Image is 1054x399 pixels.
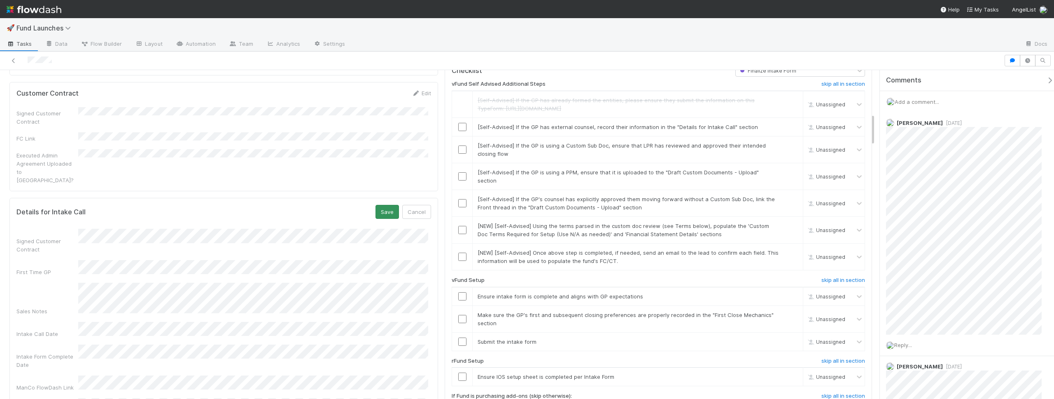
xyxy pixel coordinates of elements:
[940,5,960,14] div: Help
[966,5,999,14] a: My Tasks
[886,119,894,127] img: avatar_0b1dbcb8-f701-47e0-85bc-d79ccc0efe6c.png
[806,200,845,207] span: Unassigned
[1018,38,1054,51] a: Docs
[375,205,399,219] button: Save
[895,99,939,105] span: Add a comment...
[806,374,845,380] span: Unassigned
[806,254,845,260] span: Unassigned
[478,124,758,130] span: [Self-Advised] If the GP has external counsel, record their information in the "Details for Intak...
[806,316,845,322] span: Unassigned
[16,307,78,315] div: Sales Notes
[307,38,352,51] a: Settings
[966,6,999,13] span: My Tasks
[897,363,943,370] span: [PERSON_NAME]
[81,40,122,48] span: Flow Builder
[7,24,15,31] span: 🚀
[412,90,431,96] a: Edit
[478,196,775,211] span: [Self-Advised] If the GP's counsel has explicitly approved them moving forward without a Custom S...
[39,38,74,51] a: Data
[478,249,779,264] span: [NEW] [Self-Advised] Once above step is completed, if needed, send an email to the lead to confir...
[943,120,962,126] span: [DATE]
[478,338,536,345] span: Submit the intake form
[16,268,78,276] div: First Time GP
[821,81,865,87] h6: skip all in section
[886,76,921,84] span: Comments
[452,81,546,87] h6: vFund Self Advised Additional Steps
[821,358,865,368] a: skip all in section
[16,352,78,369] div: Intake Form Complete Date
[943,364,962,370] span: [DATE]
[886,362,894,371] img: avatar_0a9e60f7-03da-485c-bb15-a40c44fcec20.png
[806,227,845,233] span: Unassigned
[128,38,169,51] a: Layout
[738,68,796,74] span: Finalize Intake Form
[821,277,865,287] a: skip all in section
[806,147,845,153] span: Unassigned
[821,81,865,91] a: skip all in section
[478,97,755,112] span: [Self-Advised] If the GP has already formed the entities, please ensure they submit the informati...
[821,358,865,364] h6: skip all in section
[886,98,895,106] img: avatar_0a9e60f7-03da-485c-bb15-a40c44fcec20.png
[806,101,845,108] span: Unassigned
[16,208,86,216] h5: Details for Intake Call
[7,40,32,48] span: Tasks
[452,277,485,284] h6: vFund Setup
[478,223,769,237] span: [NEW] [Self-Advised] Using the terms parsed in the custom doc review (see Terms below), populate ...
[16,89,79,98] h5: Customer Contract
[7,2,61,16] img: logo-inverted-e16ddd16eac7371096b0.svg
[16,237,78,253] div: Signed Customer Contract
[222,38,260,51] a: Team
[74,38,128,51] a: Flow Builder
[821,277,865,284] h6: skip all in section
[1039,6,1047,14] img: avatar_0a9e60f7-03da-485c-bb15-a40c44fcec20.png
[478,169,759,184] span: [Self-Advised] If the GP is using a PPM, ensure that it is uploaded to the "Draft Custom Document...
[452,358,484,364] h6: rFund Setup
[16,151,78,184] div: Executed Admin Agreement Uploaded to [GEOGRAPHIC_DATA]?
[806,338,845,345] span: Unassigned
[452,67,482,75] h5: Checklist
[16,109,78,126] div: Signed Customer Contract
[894,342,912,348] span: Reply...
[478,142,766,157] span: [Self-Advised] If the GP is using a Custom Sub Doc, ensure that LPR has reviewed and approved the...
[16,330,78,338] div: Intake Call Date
[478,312,774,326] span: Make sure the GP's first and subsequent closing preferences are properly recorded in the "First C...
[16,134,78,143] div: FC Link
[478,293,643,300] span: Ensure intake form is complete and aligns with GP expectations
[897,120,943,126] span: [PERSON_NAME]
[806,174,845,180] span: Unassigned
[16,24,75,32] span: Fund Launches
[1012,6,1036,13] span: AngelList
[806,124,845,130] span: Unassigned
[478,373,614,380] span: Ensure IOS setup sheet is completed per Intake Form
[260,38,307,51] a: Analytics
[402,205,431,219] button: Cancel
[806,293,845,299] span: Unassigned
[886,341,894,350] img: avatar_0a9e60f7-03da-485c-bb15-a40c44fcec20.png
[169,38,222,51] a: Automation
[16,383,78,392] div: ManCo FlowDash Link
